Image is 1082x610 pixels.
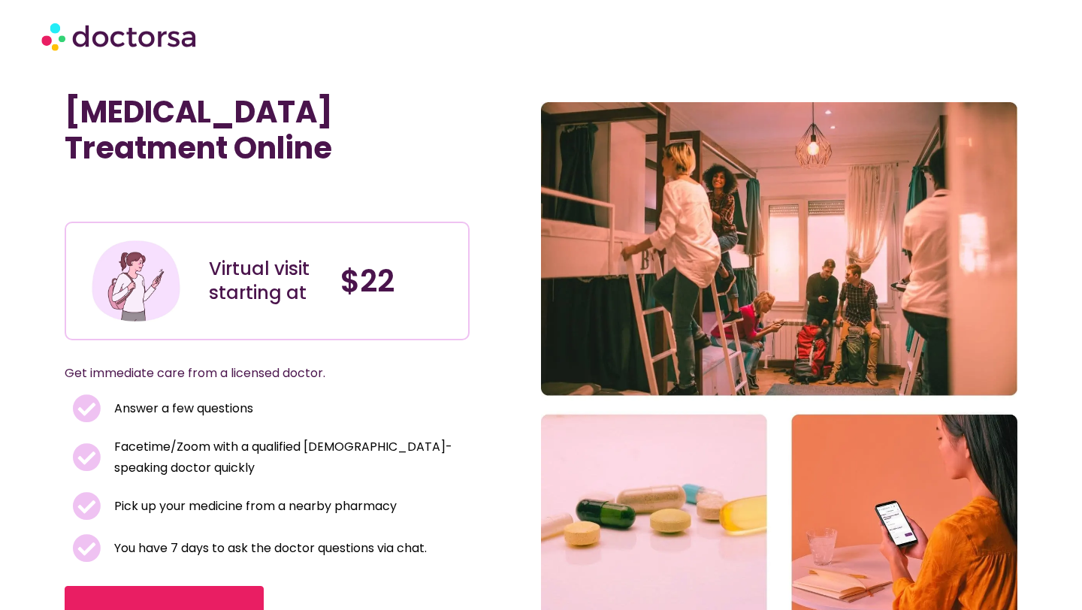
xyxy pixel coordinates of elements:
iframe: Customer reviews powered by Trustpilot [72,189,298,207]
span: Pick up your medicine from a nearby pharmacy [110,496,397,517]
span: Facetime/Zoom with a qualified [DEMOGRAPHIC_DATA]-speaking doctor quickly​ [110,436,462,479]
img: Illustration depicting a young woman in a casual outfit, engaged with her smartphone. She has a p... [89,234,183,328]
span: Answer a few questions [110,398,253,419]
h4: $22 [340,263,457,299]
div: Virtual visit starting at [209,257,325,305]
h1: [MEDICAL_DATA] Treatment Online [65,94,470,166]
p: Get immediate care from a licensed doctor. [65,363,434,384]
span: You have 7 days to ask the doctor questions via chat. [110,538,427,559]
